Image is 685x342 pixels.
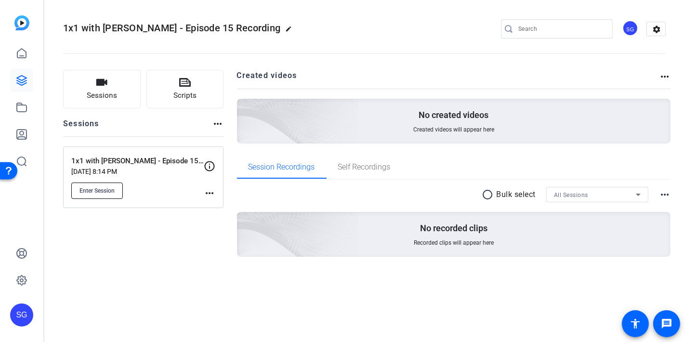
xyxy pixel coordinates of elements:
mat-icon: more_horiz [659,71,671,82]
span: Recorded clips will appear here [414,239,494,247]
mat-icon: message [661,318,672,329]
p: No created videos [419,109,488,121]
span: Created videos will appear here [413,126,494,133]
mat-icon: more_horiz [204,187,215,199]
h2: Sessions [63,118,99,136]
input: Search [518,23,605,35]
mat-icon: radio_button_unchecked [482,189,497,200]
span: All Sessions [554,192,588,198]
span: Sessions [87,90,117,101]
p: [DATE] 8:14 PM [71,168,204,175]
img: blue-gradient.svg [14,15,29,30]
div: SG [10,303,33,327]
span: Session Recordings [249,163,315,171]
mat-icon: accessibility [630,318,641,329]
img: Creted videos background [129,3,359,212]
button: Sessions [63,70,141,108]
p: Bulk select [497,189,536,200]
p: No recorded clips [420,223,487,234]
mat-icon: more_horiz [212,118,224,130]
span: 1x1 with [PERSON_NAME] - Episode 15 Recording [63,22,280,34]
span: Scripts [173,90,197,101]
button: Scripts [146,70,224,108]
img: embarkstudio-empty-session.png [129,117,359,326]
ngx-avatar: Sarovar Ghissing [622,20,639,37]
mat-icon: settings [647,22,666,37]
div: SG [622,20,638,36]
p: 1x1 with [PERSON_NAME] - Episode 15 Recording [71,156,204,167]
mat-icon: more_horiz [659,189,671,200]
span: Self Recordings [338,163,391,171]
h2: Created videos [237,70,659,89]
span: Enter Session [79,187,115,195]
mat-icon: edit [285,26,297,37]
button: Enter Session [71,183,123,199]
